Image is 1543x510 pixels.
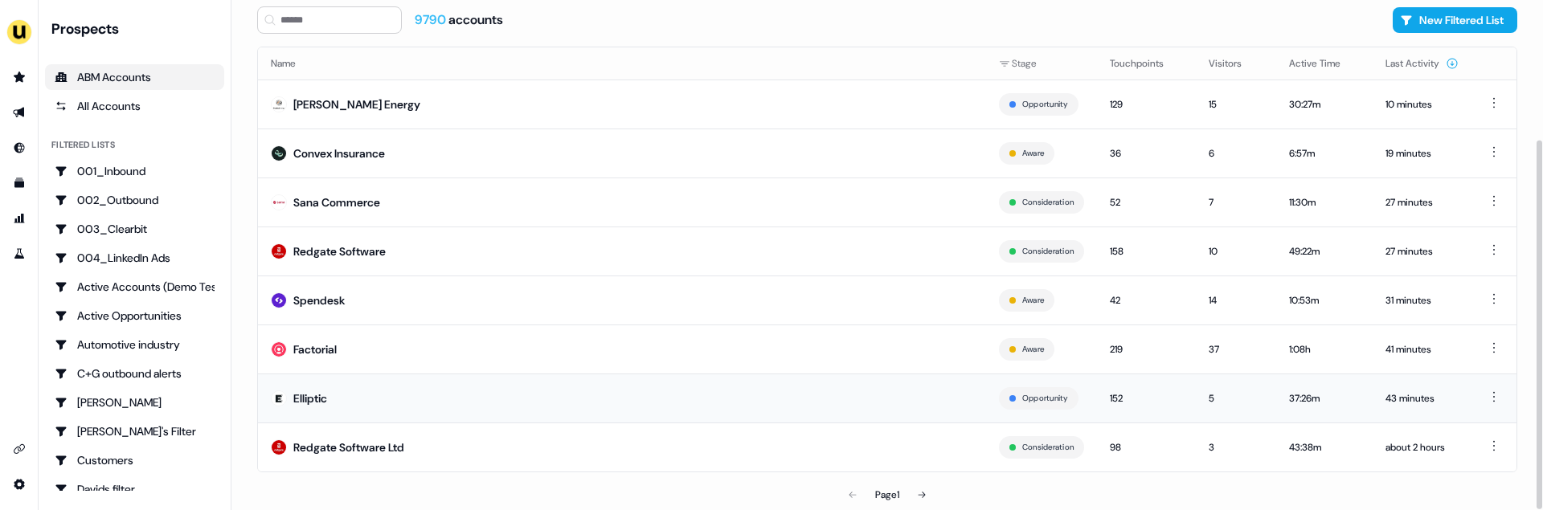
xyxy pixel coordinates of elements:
[55,337,215,353] div: Automotive industry
[1209,390,1263,406] div: 5
[1022,440,1074,455] button: Consideration
[1385,439,1459,455] div: about 2 hours
[1289,145,1360,161] div: 6:57m
[1385,292,1459,308] div: 31 minutes
[55,365,215,381] div: C+G outbound alerts
[293,194,380,210] div: Sana Commerce
[415,11,448,28] span: 9790
[55,192,215,208] div: 002_Outbound
[1209,49,1261,78] button: Visitors
[55,163,215,179] div: 001_Inbound
[45,303,224,328] a: Go to Active Opportunities
[45,216,224,242] a: Go to 003_Clearbit
[1385,341,1459,357] div: 41 minutes
[1385,194,1459,210] div: 27 minutes
[1209,439,1263,455] div: 3
[1110,341,1183,357] div: 219
[293,292,345,308] div: Spendesk
[1110,390,1183,406] div: 152
[415,11,503,29] div: accounts
[1110,194,1183,210] div: 52
[45,245,224,271] a: Go to 004_LinkedIn Ads
[1110,292,1183,308] div: 42
[6,170,32,196] a: Go to templates
[293,390,327,406] div: Elliptic
[1393,7,1517,33] button: New Filtered List
[1110,96,1183,112] div: 129
[45,187,224,213] a: Go to 002_Outbound
[293,341,337,357] div: Factorial
[55,250,215,266] div: 004_LinkedIn Ads
[1022,293,1044,308] button: Aware
[1209,341,1263,357] div: 37
[51,19,224,39] div: Prospects
[1289,243,1360,259] div: 49:22m
[45,93,224,119] a: All accounts
[6,206,32,231] a: Go to attribution
[1385,390,1459,406] div: 43 minutes
[45,64,224,90] a: ABM Accounts
[51,138,115,152] div: Filtered lists
[293,439,404,455] div: Redgate Software Ltd
[1385,49,1459,78] button: Last Activity
[1289,292,1360,308] div: 10:53m
[293,145,385,161] div: Convex Insurance
[1022,97,1068,112] button: Opportunity
[55,279,215,295] div: Active Accounts (Demo Test)
[1022,244,1074,259] button: Consideration
[6,135,32,161] a: Go to Inbound
[1385,96,1459,112] div: 10 minutes
[55,69,215,85] div: ABM Accounts
[1209,292,1263,308] div: 14
[6,436,32,462] a: Go to integrations
[293,243,386,259] div: Redgate Software
[1022,391,1068,406] button: Opportunity
[1022,146,1044,161] button: Aware
[1209,243,1263,259] div: 10
[999,55,1084,71] div: Stage
[1385,145,1459,161] div: 19 minutes
[45,332,224,357] a: Go to Automotive industry
[1110,49,1183,78] button: Touchpoints
[45,390,224,415] a: Go to Charlotte Stone
[6,100,32,125] a: Go to outbound experience
[1289,49,1360,78] button: Active Time
[1209,194,1263,210] div: 7
[55,423,215,439] div: [PERSON_NAME]'s Filter
[45,418,224,444] a: Go to Charlotte's Filter
[1022,342,1044,357] button: Aware
[45,476,224,502] a: Go to Davids filter
[1110,439,1183,455] div: 98
[55,394,215,410] div: [PERSON_NAME]
[1289,96,1360,112] div: 30:27m
[55,308,215,324] div: Active Opportunities
[45,447,224,473] a: Go to Customers
[45,274,224,300] a: Go to Active Accounts (Demo Test)
[45,361,224,386] a: Go to C+G outbound alerts
[55,481,215,497] div: Davids filter
[55,452,215,468] div: Customers
[1022,195,1074,210] button: Consideration
[258,47,986,80] th: Name
[45,158,224,184] a: Go to 001_Inbound
[6,471,32,497] a: Go to integrations
[1289,194,1360,210] div: 11:30m
[1289,390,1360,406] div: 37:26m
[6,241,32,267] a: Go to experiments
[1385,243,1459,259] div: 27 minutes
[1209,96,1263,112] div: 15
[875,487,899,503] div: Page 1
[55,98,215,114] div: All Accounts
[1289,439,1360,455] div: 43:38m
[1209,145,1263,161] div: 6
[55,221,215,237] div: 003_Clearbit
[6,64,32,90] a: Go to prospects
[1110,243,1183,259] div: 158
[1289,341,1360,357] div: 1:08h
[293,96,420,112] div: [PERSON_NAME] Energy
[1110,145,1183,161] div: 36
